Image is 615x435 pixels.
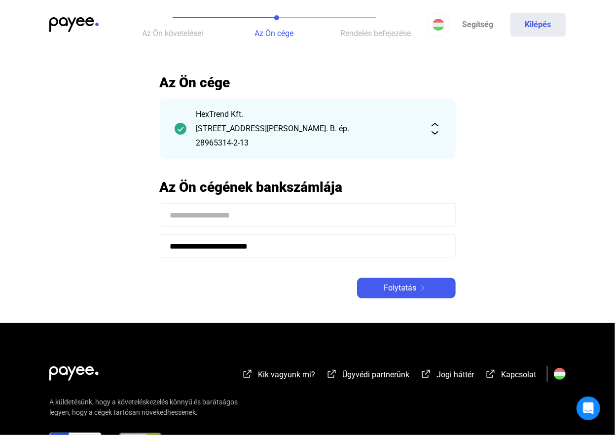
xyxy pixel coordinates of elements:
a: external-link-whiteJogi háttér [420,371,474,381]
div: [STREET_ADDRESS][PERSON_NAME]. B. ép. [196,123,419,135]
img: external-link-white [485,369,497,379]
button: HU [427,13,450,36]
a: Segítség [450,13,506,36]
img: expand [429,123,441,135]
span: Rendelés befejezése [341,29,411,38]
div: HexTrend Kft. [196,109,419,120]
img: white-payee-white-dot.svg [49,361,99,381]
span: Az Ön követelései [142,29,203,38]
span: Folytatás [384,282,417,294]
img: external-link-white [242,369,253,379]
a: external-link-whiteKik vagyunk mi? [242,371,315,381]
button: Kilépés [510,13,566,36]
img: HU [433,19,444,31]
span: Jogi háttér [436,370,474,379]
a: external-link-whiteÜgyvédi partnerünk [326,371,409,381]
div: Open Intercom Messenger [577,397,600,420]
button: Folytatásarrow-right-white [357,278,456,298]
span: Kik vagyunk mi? [258,370,315,379]
h2: Az Ön cége [160,74,456,91]
img: HU.svg [554,368,566,380]
img: external-link-white [326,369,338,379]
h2: Az Ön cégének bankszámlája [160,179,456,196]
img: external-link-white [420,369,432,379]
span: Ügyvédi partnerünk [342,370,409,379]
a: external-link-whiteKapcsolat [485,371,536,381]
img: checkmark-darker-green-circle [175,123,186,135]
span: Kapcsolat [501,370,536,379]
div: 28965314-2-13 [196,137,419,149]
span: Az Ön cége [255,29,294,38]
img: payee-logo [49,17,99,32]
img: arrow-right-white [417,286,429,290]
